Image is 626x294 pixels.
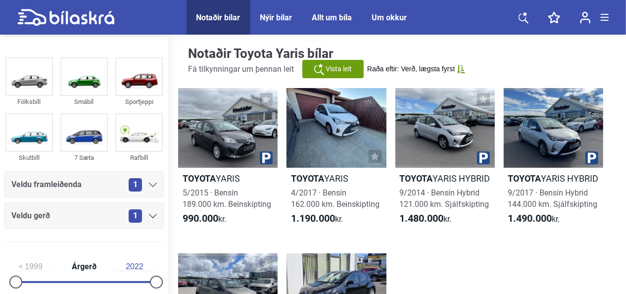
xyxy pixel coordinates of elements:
div: Smábíl [60,96,108,107]
h1: Notaðir Toyota Yaris bílar [188,47,345,60]
span: kr. [291,213,343,225]
span: Vista leit [326,64,352,74]
a: Um okkur [372,13,407,22]
span: 9/2017 · Bensín Hybrid 144.000 km. Sjálfskipting [508,188,598,209]
button: Raða eftir: Verð, lægsta fyrst [367,65,465,73]
span: Veldu framleiðenda [11,178,82,192]
b: Toyota [400,173,433,184]
b: 990.000 [183,212,218,224]
b: Toyota [508,173,541,184]
h2: YARIS HYBRID [504,173,603,184]
a: ToyotaYARIS4/2017 · Bensín162.000 km. Beinskipting1.190.000kr. [287,88,386,234]
span: Raða eftir: Verð, lægsta fyrst [367,65,455,73]
span: 5/2015 · Bensín 189.000 km. Beinskipting [183,188,271,209]
h2: YARIS HYBRID [395,173,495,184]
h2: YARIS [178,173,278,184]
a: Nýir bílar [260,13,292,22]
span: Fá tilkynningar um þennan leit [188,64,294,74]
div: Rafbíll [115,152,163,163]
span: kr. [400,213,452,225]
span: Árgerð [69,263,99,271]
div: Skutbíll [5,152,53,163]
span: 4/2017 · Bensín 162.000 km. Beinskipting [291,188,380,209]
img: user-login.svg [580,11,591,24]
div: Fólksbíll [5,96,53,107]
b: Toyota [183,173,216,184]
a: Allt um bíla [312,13,352,22]
div: Sportjeppi [115,96,163,107]
img: parking.png [585,151,598,164]
span: kr. [183,213,226,225]
b: 1.190.000 [291,212,335,224]
span: 1 [129,209,142,223]
b: 1.480.000 [400,212,444,224]
h2: YARIS [287,173,386,184]
b: Toyota [291,173,324,184]
span: 9/2014 · Bensín Hybrid 121.000 km. Sjálfskipting [400,188,489,209]
img: parking.png [477,151,490,164]
img: parking.png [260,151,273,164]
a: ToyotaYARIS HYBRID9/2017 · Bensín Hybrid144.000 km. Sjálfskipting1.490.000kr. [504,88,603,234]
a: ToyotaYARIS5/2015 · Bensín189.000 km. Beinskipting990.000kr. [178,88,278,234]
a: Notaðir bílar [196,13,241,22]
span: Veldu gerð [11,209,50,223]
a: ToyotaYARIS HYBRID9/2014 · Bensín Hybrid121.000 km. Sjálfskipting1.480.000kr. [395,88,495,234]
b: 1.490.000 [508,212,552,224]
span: 1 [129,178,142,192]
span: kr. [508,213,560,225]
div: 7 Sæta [60,152,108,163]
